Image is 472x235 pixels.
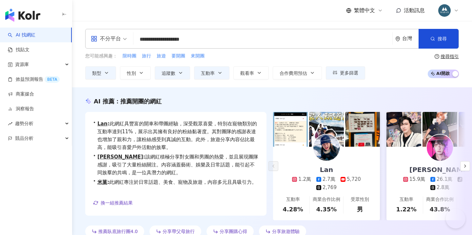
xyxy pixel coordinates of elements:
span: 此網紅具豐富的開車和帶團經驗，深受觀眾喜愛，特別在寵物類別的互動率達到11%，展示出其擁有良好的粉絲黏著度。其對團隊的感謝表達也增加了親和力，讓粉絲感受到真誠的互動。此外，旅遊分享內容佔比最高，... [97,120,259,151]
span: 合作費用預估 [280,71,307,76]
span: : [143,154,145,160]
div: 1.22% [396,205,416,213]
span: 分享團購心得 [220,229,247,234]
a: Lan1.2萬2.7萬5,7202,769互動率4.28%商業合作比例4.35%受眾性別男 [273,147,380,220]
button: 限時團 [122,53,137,60]
button: 旅遊 [156,53,166,60]
div: 2.8萬 [437,184,449,191]
span: 推薦開團的網紅 [120,98,162,105]
span: 限時團 [123,53,136,59]
img: KOL Avatar [427,135,453,161]
span: 換一組推薦結果 [101,200,133,205]
div: AI 推薦 ： [94,97,162,105]
div: 商業合作比例 [426,196,454,203]
div: 受眾性別 [351,196,369,203]
a: Lan [97,121,107,127]
span: 此網紅專注於日常話題、美食、寵物及旅遊，內容多元且具吸引力。其互動率較高，顯示與粉絲之間的良好互動，能有效吸引目標受眾，增強品牌曝光。 [97,178,259,202]
div: 4.35% [316,205,337,213]
iframe: Help Scout Beacon - Open [446,209,465,228]
span: 分享旅遊體驗 [272,229,300,234]
div: 5,720 [347,176,361,183]
span: 活動訊息 [404,7,425,13]
img: post-image [273,112,308,147]
button: 換一組推薦結果 [93,198,133,208]
button: 互動率 [194,66,229,79]
div: 43.8% [430,205,450,213]
span: rise [8,121,12,126]
div: Lan [313,165,340,174]
span: 互動率 [201,71,215,76]
span: environment [395,36,400,41]
div: 2.7萬 [323,176,335,183]
span: question-circle [435,54,439,59]
span: 趨勢分析 [15,116,33,131]
span: 觀看率 [240,71,254,76]
div: • [93,120,259,151]
span: 旅行 [142,53,151,59]
img: 358735463_652854033541749_1509380869568117342_n.jpg [438,4,451,17]
div: 商業合作比例 [313,196,340,203]
button: 要開團 [171,53,186,60]
span: 推薦臥底旅行團4.0 [98,229,138,234]
div: 2,769 [323,184,337,191]
div: 搜尋指引 [441,54,459,59]
div: 1.2萬 [298,176,311,183]
span: 類型 [92,71,101,76]
span: appstore [91,35,97,42]
span: 您可能感興趣： [85,53,117,59]
button: 合作費用預估 [273,66,322,79]
div: 男 [357,205,363,213]
a: searchAI 找網紅 [8,32,35,38]
span: 旅遊 [157,53,166,59]
img: post-image [386,112,421,147]
a: 米菓 [97,179,107,185]
img: KOL Avatar [313,135,340,161]
button: 性別 [120,66,151,79]
a: 效益預測報告BETA [8,76,60,83]
span: : [108,121,109,127]
button: 搜尋 [419,29,459,49]
a: [PERSON_NAME] [97,154,143,160]
a: 找貼文 [8,47,29,53]
span: 追蹤數 [162,71,175,76]
div: 15.9萬 [409,176,425,183]
img: post-image [309,112,344,147]
span: 要開團 [171,53,185,59]
img: logo [5,9,40,22]
div: 互動率 [286,196,300,203]
div: 台灣 [402,36,419,41]
span: 搜尋 [438,36,447,41]
button: 更多篩選 [326,66,365,79]
button: 觀看率 [233,66,269,79]
img: post-image [345,112,380,147]
div: • [93,178,259,202]
div: 26.1萬 [437,176,452,183]
div: 4.28% [283,205,303,213]
span: 資源庫 [15,57,29,72]
span: 性別 [127,71,136,76]
span: 更多篩選 [340,70,358,75]
span: 分享帶父母旅行 [163,229,195,234]
span: : [107,179,109,185]
div: 互動率 [400,196,413,203]
span: 繁體中文 [354,7,375,14]
a: 洞察報告 [8,106,34,112]
a: 商案媒合 [8,91,34,97]
button: 旅行 [142,53,151,60]
span: 該網紅積極分享對女團和男團的熱愛，並且展現團隊感謝，吸引了大量粉絲關注。內容涵蓋藝術、娛樂及日常話題，能引起不同族羣的共鳴，是一位具潛力的網紅。 [97,153,259,177]
div: 不分平台 [91,33,121,44]
div: • [93,153,259,177]
span: 競品分析 [15,131,33,146]
button: 類型 [85,66,116,79]
span: 來開團 [191,53,205,59]
button: 追蹤數 [155,66,190,79]
button: 來開團 [190,53,205,60]
img: post-image [423,112,457,147]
